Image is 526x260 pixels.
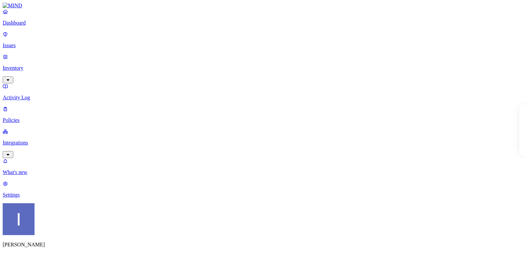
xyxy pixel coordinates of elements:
[3,106,523,123] a: Policies
[3,129,523,157] a: Integrations
[3,192,523,198] p: Settings
[3,181,523,198] a: Settings
[3,158,523,175] a: What's new
[3,31,523,48] a: Issues
[3,43,523,48] p: Issues
[3,203,35,235] img: Itai Schwartz
[3,3,523,9] a: MIND
[3,54,523,82] a: Inventory
[3,20,523,26] p: Dashboard
[3,65,523,71] p: Inventory
[3,169,523,175] p: What's new
[3,9,523,26] a: Dashboard
[3,83,523,101] a: Activity Log
[3,95,523,101] p: Activity Log
[3,117,523,123] p: Policies
[3,242,523,248] p: [PERSON_NAME]
[3,140,523,146] p: Integrations
[3,3,22,9] img: MIND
